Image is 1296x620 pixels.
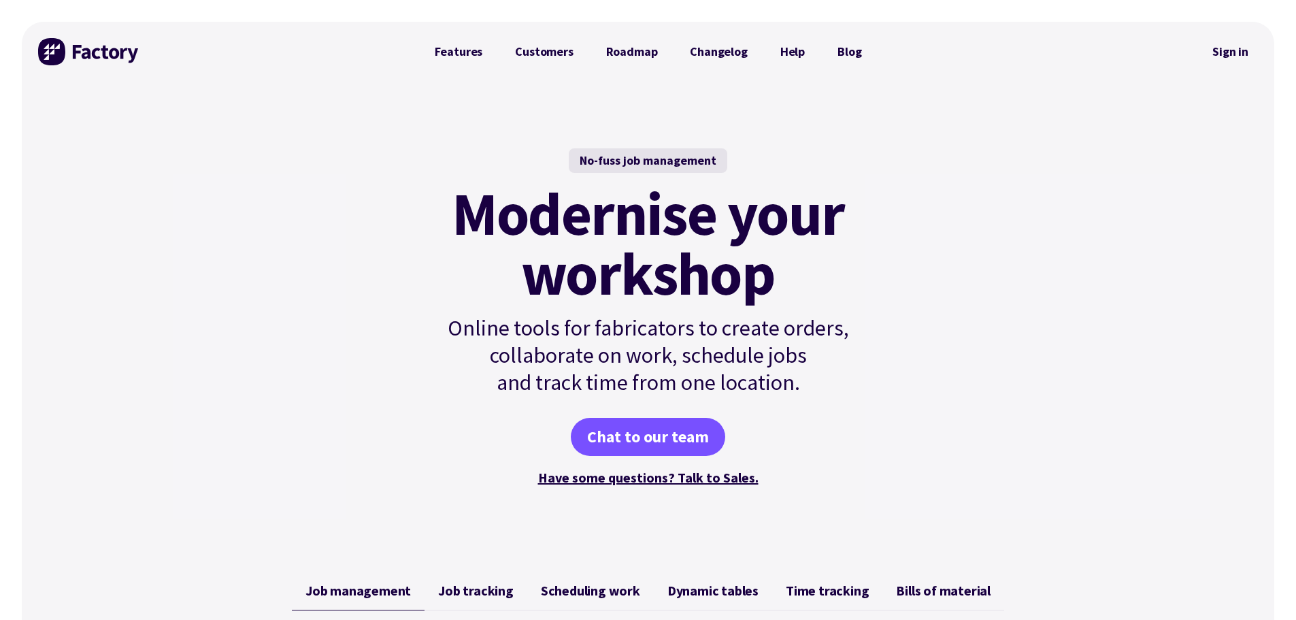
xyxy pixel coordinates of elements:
span: Time tracking [786,583,869,599]
img: Factory [38,38,140,65]
a: Roadmap [590,38,674,65]
span: Job tracking [438,583,514,599]
a: Blog [821,38,878,65]
a: Changelog [674,38,763,65]
a: Features [418,38,499,65]
a: Customers [499,38,589,65]
mark: Modernise your workshop [452,184,844,304]
a: Help [764,38,821,65]
span: Dynamic tables [667,583,759,599]
nav: Primary Navigation [418,38,878,65]
nav: Secondary Navigation [1203,36,1258,67]
div: No-fuss job management [569,148,727,173]
span: Job management [305,583,411,599]
span: Scheduling work [541,583,640,599]
a: Sign in [1203,36,1258,67]
a: Chat to our team [571,418,725,456]
span: Bills of material [896,583,991,599]
p: Online tools for fabricators to create orders, collaborate on work, schedule jobs and track time ... [418,314,878,396]
a: Have some questions? Talk to Sales. [538,469,759,486]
